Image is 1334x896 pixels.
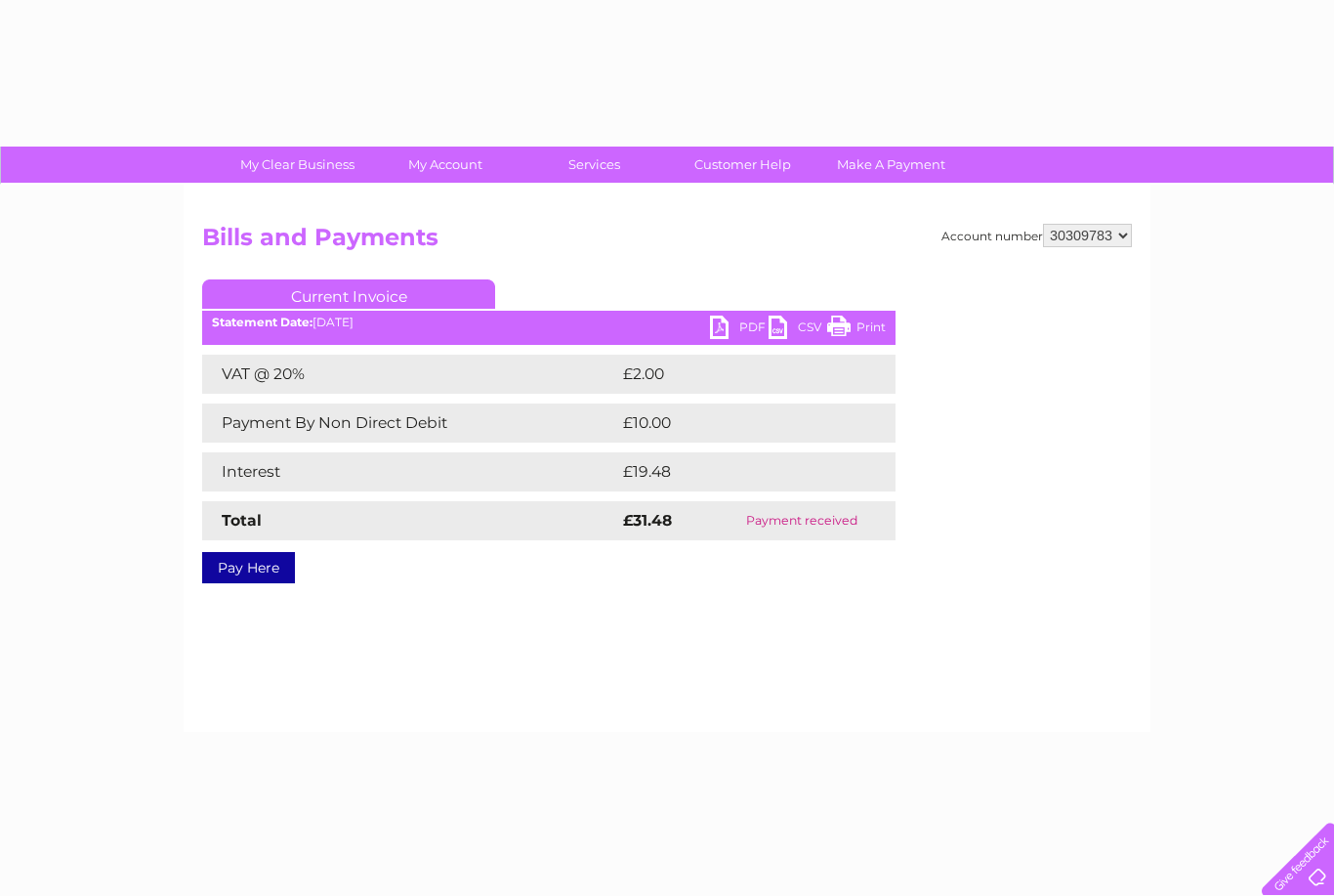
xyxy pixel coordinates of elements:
strong: £31.48 [623,511,672,530]
a: PDF [710,316,769,344]
td: £19.48 [618,452,855,491]
a: CSV [769,316,827,344]
td: Payment received [709,501,896,540]
td: VAT @ 20% [202,355,618,394]
a: Make A Payment [811,147,972,183]
a: Print [827,316,886,344]
a: Pay Here [202,552,295,583]
div: Account number [941,224,1132,247]
h2: Bills and Payments [202,224,1132,261]
a: Customer Help [662,147,823,183]
td: Payment By Non Direct Debit [202,404,618,443]
td: £10.00 [618,404,855,443]
a: My Clear Business [217,147,378,183]
td: Interest [202,452,618,491]
strong: Total [222,511,262,530]
a: My Account [365,147,526,183]
td: £2.00 [618,355,851,394]
a: Services [514,147,675,183]
b: Statement Date: [212,315,313,329]
div: [DATE] [202,316,896,329]
a: Current Invoice [202,279,495,309]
